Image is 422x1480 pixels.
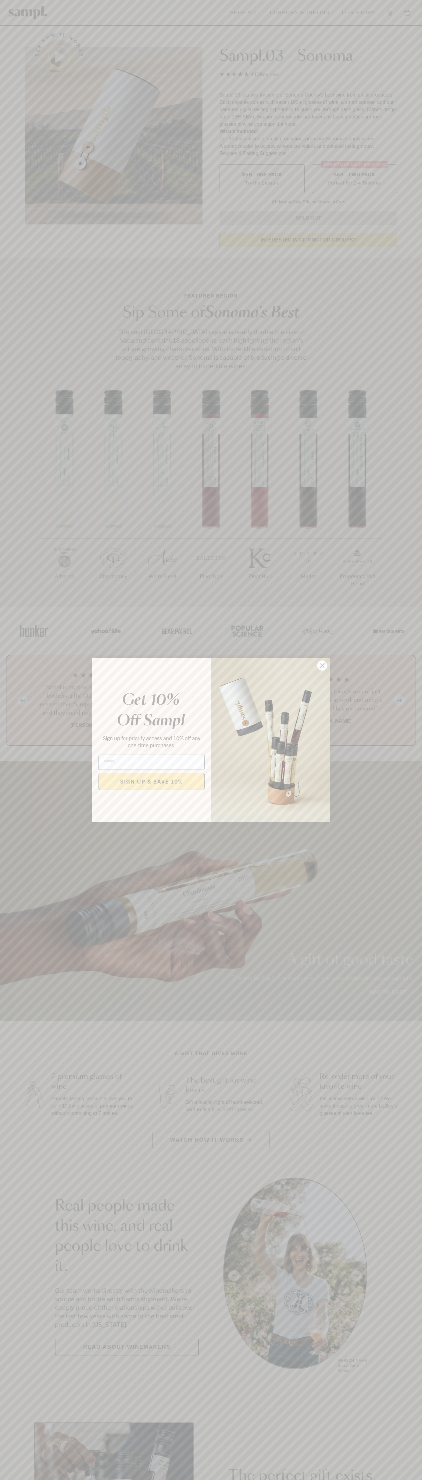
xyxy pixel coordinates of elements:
input: Email [98,755,205,770]
em: Get 10% Off Sampl [117,693,185,728]
span: Sign up for priority access and 10% off any one-time purchases. [103,735,200,749]
img: 96933287-25a1-481a-a6d8-4dd623390dc6.png [211,658,330,822]
button: Close dialog [317,660,327,671]
button: SIGN UP & SAVE 10% [98,773,205,790]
